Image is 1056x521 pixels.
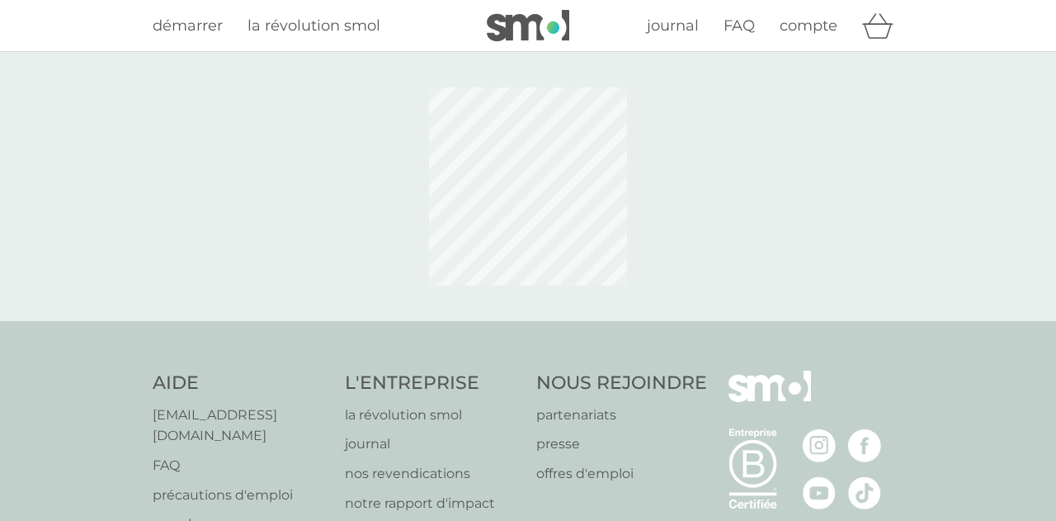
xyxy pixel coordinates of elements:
a: presse [536,433,707,455]
span: démarrer [153,17,223,35]
a: nos revendications [345,463,521,485]
span: journal [647,17,699,35]
img: visitez la page Youtube de smol [803,476,836,509]
a: journal [647,14,699,38]
img: visitez la page TikTok de smol [848,476,881,509]
a: [EMAIL_ADDRESS][DOMAIN_NAME] [153,405,328,447]
img: visitez la page Facebook de smol [848,429,881,462]
span: FAQ [724,17,755,35]
a: offres d'emploi [536,463,707,485]
span: compte [780,17,837,35]
h4: AIDE [153,371,328,396]
h4: L'ENTREPRISE [345,371,521,396]
span: la révolution smol [247,17,380,35]
a: FAQ [153,455,328,476]
a: journal [345,433,521,455]
a: FAQ [724,14,755,38]
div: panier [862,9,903,42]
img: visitez la page Instagram de smol [803,429,836,462]
img: smol [728,371,811,427]
a: démarrer [153,14,223,38]
a: la révolution smol [345,405,521,426]
a: la révolution smol [247,14,380,38]
img: smol [487,10,569,41]
a: notre rapport d'impact [345,493,521,514]
h4: NOUS REJOINDRE [536,371,707,396]
a: précautions d'emploi [153,485,328,506]
a: partenariats [536,405,707,426]
a: compte [780,14,837,38]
